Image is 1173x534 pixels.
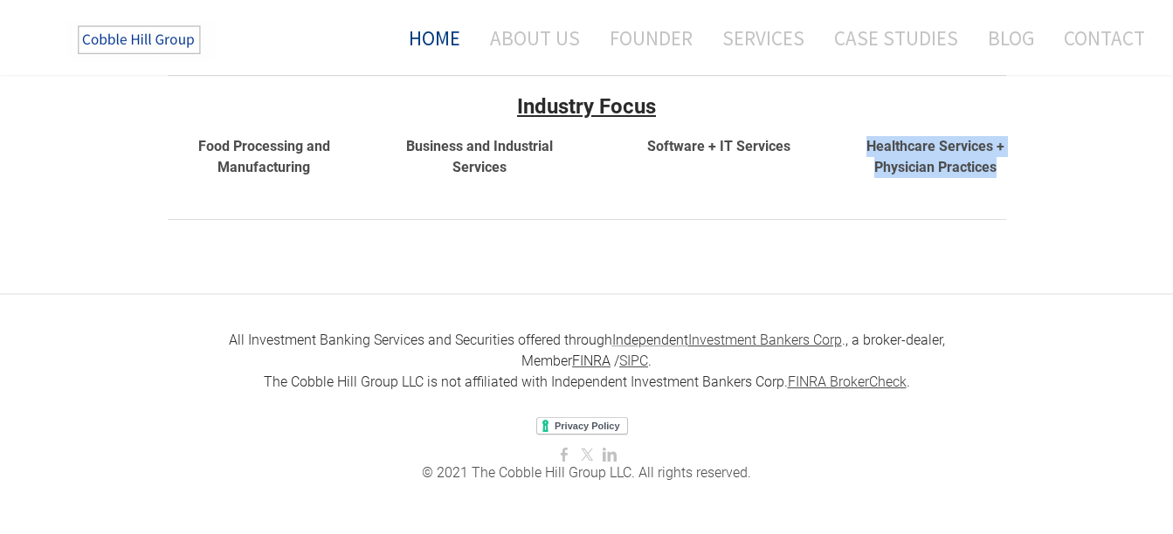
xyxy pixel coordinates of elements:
a: Founder [597,15,706,61]
a: SIPC [619,353,648,369]
font: Independent [612,332,688,348]
a: Contact [1051,15,1145,61]
a: Twitter [580,447,594,463]
strong: Healthcare Services + Physician Practices [866,138,1004,175]
a: Blog [975,15,1047,61]
font: All Investment Banking Services and Securities offered through [229,332,612,348]
a: Facebook [557,447,571,463]
font: . [648,353,652,369]
font: The Cobble Hill Group LLC is not affiliated with Independent Investment Bankers Corp. [264,373,788,390]
font: . [907,373,910,390]
strong: Software + IT Services [647,138,790,154]
font: Business and Industrial Services [406,138,553,175]
iframe: Privacy Policy [536,417,637,436]
a: Services [709,15,818,61]
img: The Cobble Hill Group LLC [66,18,215,62]
u: Investment Bankers Corp [688,332,842,348]
a: Linkedin [603,447,617,463]
strong: Industry Focus [517,94,656,119]
a: IndependentInvestment Bankers Corp. [612,332,845,348]
font: . [688,332,845,348]
a: FINRA BrokerCheck [788,373,907,390]
a: FINRA [572,353,611,369]
div: ​© 2021 The Cobble Hill Group LLC. All rights reserved. [168,462,1006,483]
a: Case Studies [821,15,971,61]
a: About Us [477,15,593,61]
a: Home [383,15,473,61]
strong: Food Processing and Manufacturing [198,138,330,175]
font: / [614,353,619,369]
